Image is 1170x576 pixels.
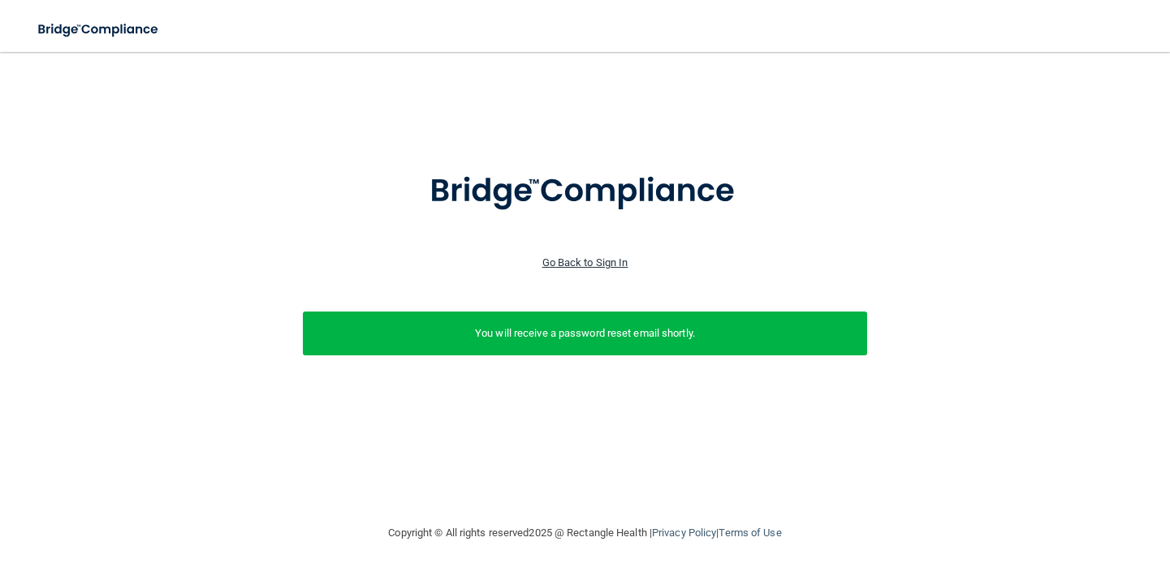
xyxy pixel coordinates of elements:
[889,485,1151,550] iframe: Drift Widget Chat Controller
[24,13,174,46] img: bridge_compliance_login_screen.278c3ca4.svg
[396,149,775,234] img: bridge_compliance_login_screen.278c3ca4.svg
[289,507,882,559] div: Copyright © All rights reserved 2025 @ Rectangle Health | |
[542,256,628,269] a: Go Back to Sign In
[652,527,716,539] a: Privacy Policy
[719,527,781,539] a: Terms of Use
[315,324,856,343] p: You will receive a password reset email shortly.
